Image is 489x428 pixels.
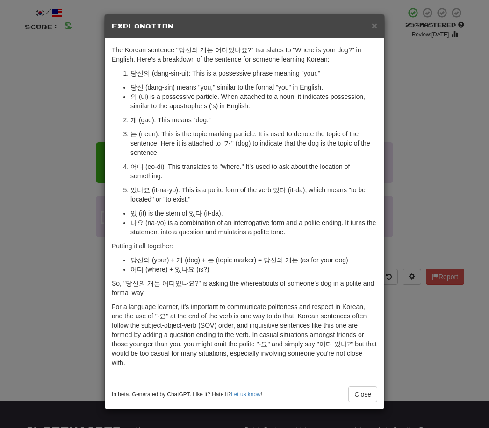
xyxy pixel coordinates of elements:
p: 는 (neun): This is the topic marking particle. It is used to denote the topic of the sentence. Her... [130,129,377,157]
small: In beta. Generated by ChatGPT. Like it? Hate it? ! [112,391,262,399]
h5: Explanation [112,21,377,31]
a: Let us know [231,391,260,398]
p: Putting it all together: [112,241,377,251]
li: 당신의 (your) + 개 (dog) + 는 (topic marker) = 당신의 개는 (as for your dog) [130,255,377,265]
p: 어디 (eo-di): This translates to "where." It's used to ask about the location of something. [130,162,377,181]
li: 당신 (dang-sin) means "you," similar to the formal "you" in English. [130,83,377,92]
li: 나요 (na-yo) is a combination of an interrogative form and a polite ending. It turns the statement ... [130,218,377,237]
p: 있나요 (it-na-yo): This is a polite form of the verb 있다 (it-da), which means "to be located" or "to ... [130,185,377,204]
button: Close [372,21,377,30]
li: 어디 (where) + 있나요 (is?) [130,265,377,274]
p: The Korean sentence "당신의 개는 어디있나요?" translates to "Where is your dog?" in English. Here's a break... [112,45,377,64]
li: 의 (ui) is a possessive particle. When attached to a noun, it indicates possession, similar to the... [130,92,377,111]
span: × [372,20,377,31]
li: 있 (it) is the stem of 있다 (it-da). [130,209,377,218]
p: 개 (gae): This means "dog." [130,115,377,125]
p: For a language learner, it's important to communicate politeness and respect in Korean, and the u... [112,302,377,367]
li: 당신의 (dang-sin-ui): This is a possessive phrase meaning "your." [130,69,377,78]
button: Close [348,386,377,402]
p: So, "당신의 개는 어디있나요?" is asking the whereabouts of someone's dog in a polite and formal way. [112,279,377,297]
